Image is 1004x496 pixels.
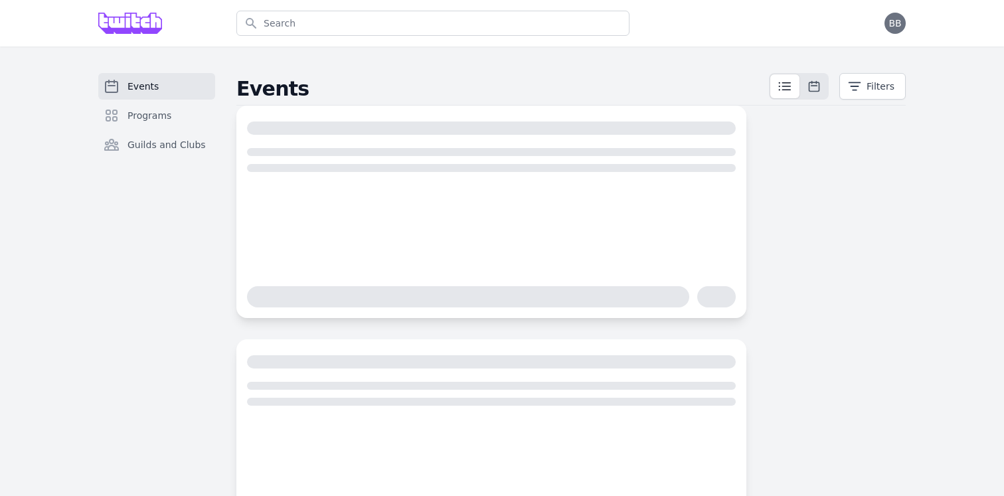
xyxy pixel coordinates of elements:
[839,73,906,100] button: Filters
[236,77,769,101] h2: Events
[98,73,215,100] a: Events
[98,131,215,158] a: Guilds and Clubs
[127,80,159,93] span: Events
[236,11,629,36] input: Search
[98,13,162,34] img: Grove
[884,13,906,34] button: BB
[98,102,215,129] a: Programs
[127,138,206,151] span: Guilds and Clubs
[888,19,901,28] span: BB
[127,109,171,122] span: Programs
[98,73,215,179] nav: Sidebar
